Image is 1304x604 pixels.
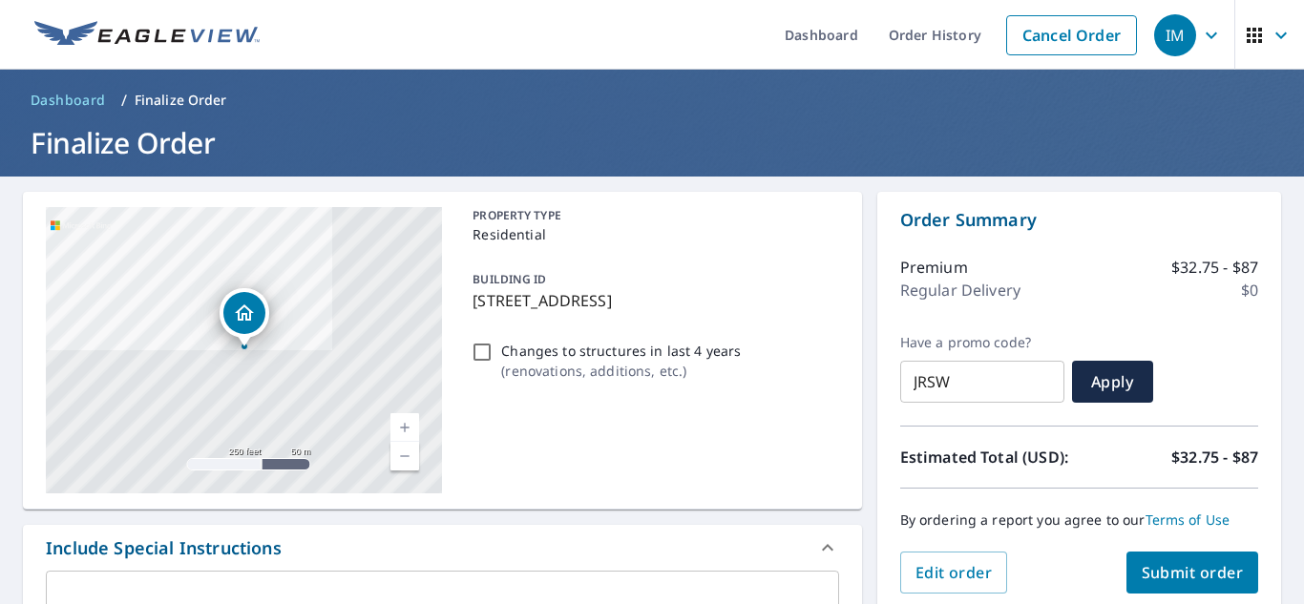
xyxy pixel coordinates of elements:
div: Dropped pin, building 1, Residential property, 4102 63rd Dr Lubbock, TX 79413 [220,288,269,347]
p: Changes to structures in last 4 years [501,341,741,361]
button: Apply [1072,361,1153,403]
label: Have a promo code? [900,334,1064,351]
a: Current Level 17, Zoom Out [390,442,419,470]
button: Submit order [1126,552,1259,594]
span: Edit order [915,562,993,583]
button: Edit order [900,552,1008,594]
a: Dashboard [23,85,114,115]
a: Cancel Order [1006,15,1137,55]
h1: Finalize Order [23,123,1281,162]
li: / [121,89,127,112]
p: ( renovations, additions, etc. ) [501,361,741,381]
p: By ordering a report you agree to our [900,511,1258,529]
a: Current Level 17, Zoom In [390,413,419,442]
p: PROPERTY TYPE [473,207,831,224]
p: Estimated Total (USD): [900,446,1080,469]
p: $32.75 - $87 [1171,446,1258,469]
nav: breadcrumb [23,85,1281,115]
p: Finalize Order [135,91,227,110]
img: EV Logo [34,21,260,50]
p: BUILDING ID [473,271,546,287]
p: Residential [473,224,831,244]
span: Dashboard [31,91,106,110]
div: Include Special Instructions [23,525,862,571]
p: Regular Delivery [900,279,1020,302]
p: [STREET_ADDRESS] [473,289,831,312]
p: Order Summary [900,207,1258,233]
div: Include Special Instructions [46,535,282,561]
p: $0 [1241,279,1258,302]
p: Premium [900,256,968,279]
p: $32.75 - $87 [1171,256,1258,279]
div: IM [1154,14,1196,56]
span: Submit order [1142,562,1244,583]
span: Apply [1087,371,1138,392]
a: Terms of Use [1146,510,1230,529]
